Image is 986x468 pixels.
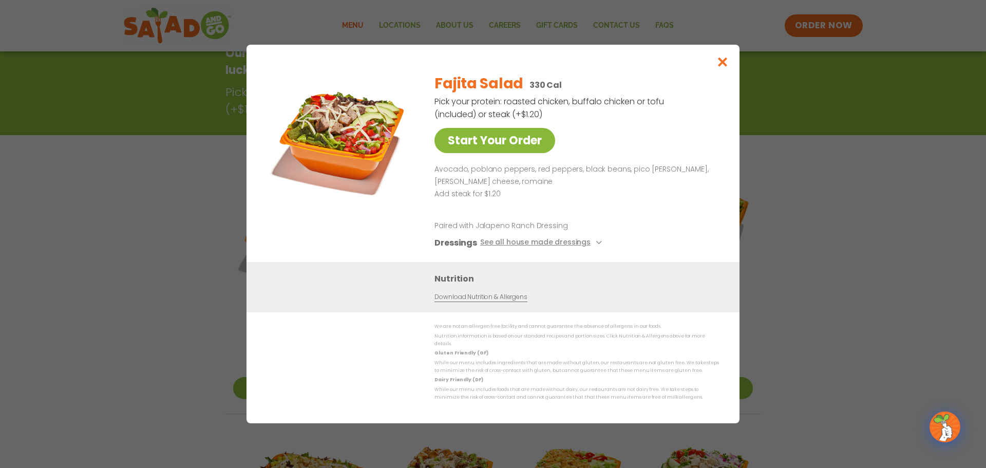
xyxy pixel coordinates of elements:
[434,359,719,375] p: While our menu includes ingredients that are made without gluten, our restaurants are not gluten ...
[434,163,715,188] p: Avocado, poblano peppers, red peppers, black beans, pico [PERSON_NAME], [PERSON_NAME] cheese, rom...
[434,73,523,95] h2: Fajita Salad
[434,95,666,121] p: Pick your protein: roasted chicken, buffalo chicken or tofu (included) or steak (+$1.20)
[931,413,959,441] img: wpChatIcon
[434,377,483,383] strong: Dairy Friendly (DF)
[480,236,605,249] button: See all house made dressings
[434,220,624,231] p: Paired with Jalapeno Ranch Dressing
[434,128,555,153] a: Start Your Order
[434,292,527,302] a: Download Nutrition & Allergens
[529,79,562,91] p: 330 Cal
[434,385,719,401] p: While our menu includes foods that are made without dairy, our restaurants are not dairy free. We...
[434,323,719,330] p: We are not an allergen free facility and cannot guarantee the absence of allergens in our foods.
[706,45,739,79] button: Close modal
[434,188,715,200] p: Add steak for $1.20
[434,332,719,348] p: Nutrition information is based on our standard recipes and portion sizes. Click Nutrition & Aller...
[434,350,488,356] strong: Gluten Friendly (GF)
[270,65,413,209] img: Featured product photo for Fajita Salad
[434,272,724,285] h3: Nutrition
[434,236,477,249] h3: Dressings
